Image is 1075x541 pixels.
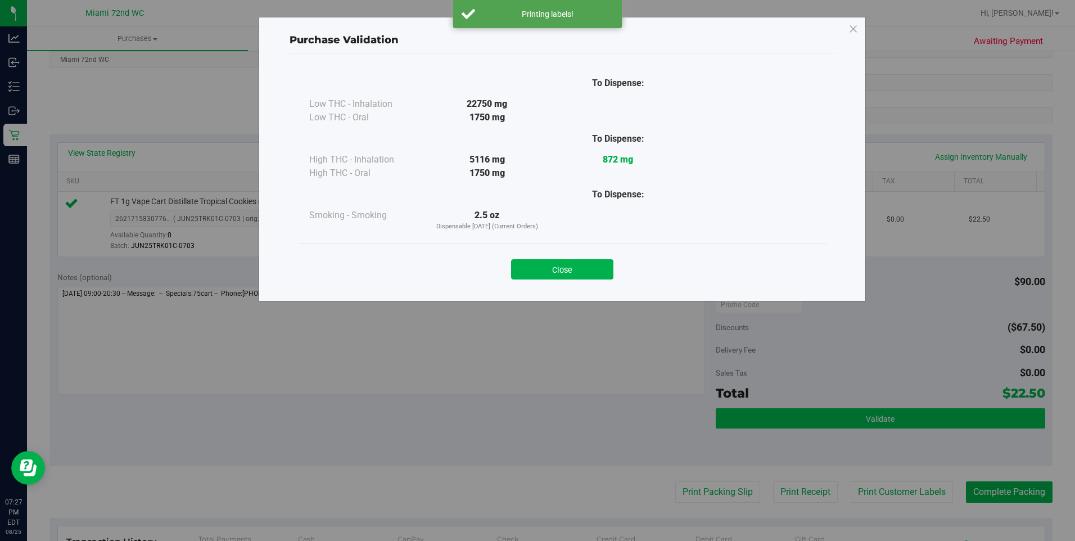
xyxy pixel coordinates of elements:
[309,166,422,180] div: High THC - Oral
[422,153,553,166] div: 5116 mg
[553,76,684,90] div: To Dispense:
[309,111,422,124] div: Low THC - Oral
[511,259,613,279] button: Close
[422,166,553,180] div: 1750 mg
[309,153,422,166] div: High THC - Inhalation
[290,34,399,46] span: Purchase Validation
[422,222,553,232] p: Dispensable [DATE] (Current Orders)
[422,209,553,232] div: 2.5 oz
[422,97,553,111] div: 22750 mg
[309,97,422,111] div: Low THC - Inhalation
[553,132,684,146] div: To Dispense:
[553,188,684,201] div: To Dispense:
[603,154,633,165] strong: 872 mg
[309,209,422,222] div: Smoking - Smoking
[481,8,613,20] div: Printing labels!
[11,451,45,485] iframe: Resource center
[422,111,553,124] div: 1750 mg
